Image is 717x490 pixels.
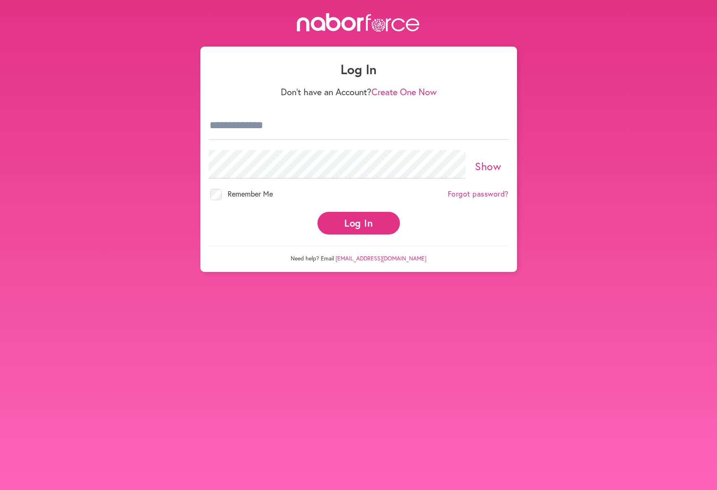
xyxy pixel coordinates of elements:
h1: Log In [209,61,509,77]
p: Need help? Email [209,246,509,262]
a: Forgot password? [448,190,509,199]
span: Remember Me [228,189,273,199]
p: Don't have an Account? [209,87,509,97]
a: Create One Now [371,86,437,98]
a: [EMAIL_ADDRESS][DOMAIN_NAME] [336,254,426,262]
button: Log In [317,212,400,234]
a: Show [475,159,501,173]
